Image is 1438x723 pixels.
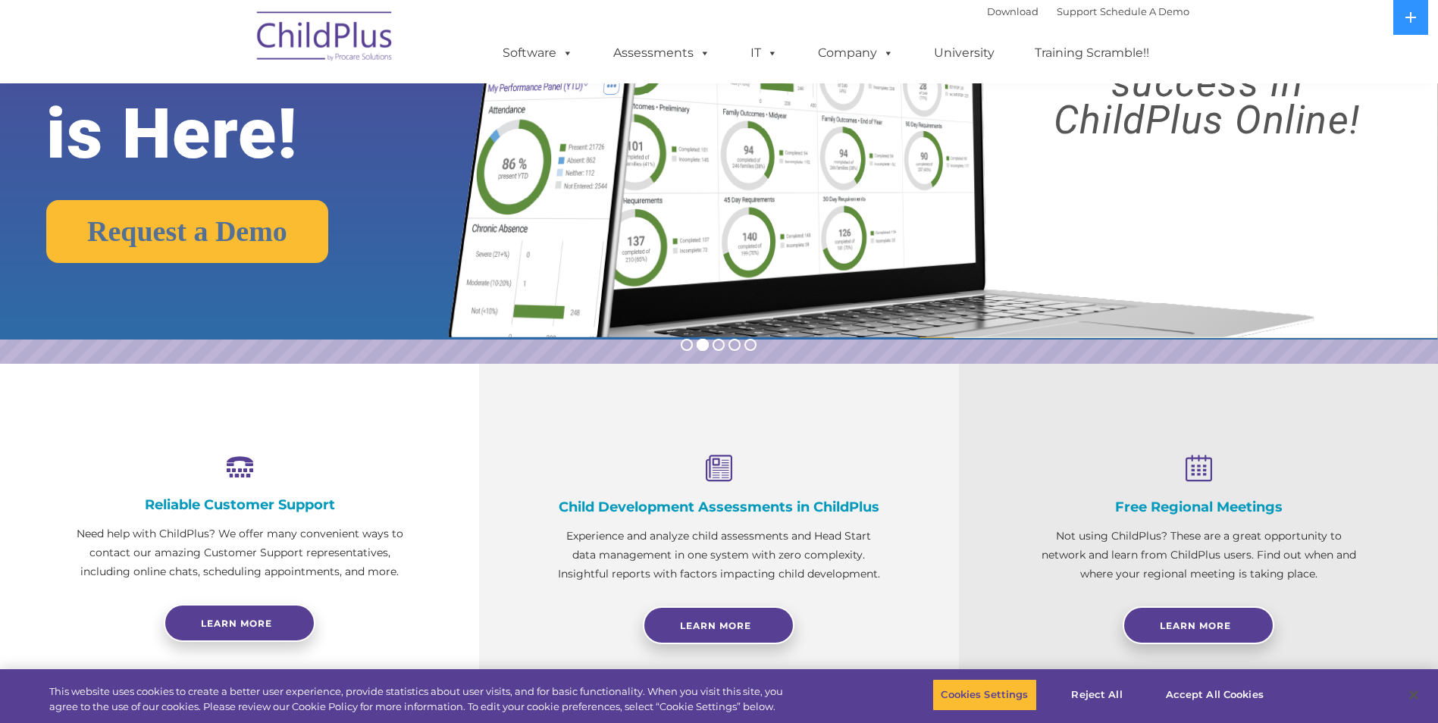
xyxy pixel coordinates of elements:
[987,5,1189,17] font: |
[487,38,588,68] a: Software
[555,527,882,584] p: Experience and analyze child assessments and Head Start data management in one system with zero c...
[555,499,882,515] h4: Child Development Assessments in ChildPlus
[211,100,257,111] span: Last name
[680,620,751,631] span: Learn More
[643,606,794,644] a: Learn More
[1158,679,1272,711] button: Accept All Cookies
[987,5,1039,17] a: Download
[1035,499,1362,515] h4: Free Regional Meetings
[46,200,328,263] a: Request a Demo
[1123,606,1274,644] a: Learn More
[803,38,909,68] a: Company
[1057,5,1097,17] a: Support
[919,38,1010,68] a: University
[932,679,1036,711] button: Cookies Settings
[1035,527,1362,584] p: Not using ChildPlus? These are a great opportunity to network and learn from ChildPlus users. Fin...
[1160,620,1231,631] span: Learn More
[1397,678,1430,712] button: Close
[201,618,272,629] span: Learn more
[1100,5,1189,17] a: Schedule A Demo
[735,38,793,68] a: IT
[1020,38,1164,68] a: Training Scramble!!
[76,496,403,513] h4: Reliable Customer Support
[76,524,403,581] p: Need help with ChildPlus? We offer many convenient ways to contact our amazing Customer Support r...
[598,38,725,68] a: Assessments
[211,162,275,174] span: Phone number
[249,1,401,77] img: ChildPlus by Procare Solutions
[164,604,315,642] a: Learn more
[1050,679,1145,711] button: Reject All
[49,684,791,714] div: This website uses cookies to create a better user experience, provide statistics about user visit...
